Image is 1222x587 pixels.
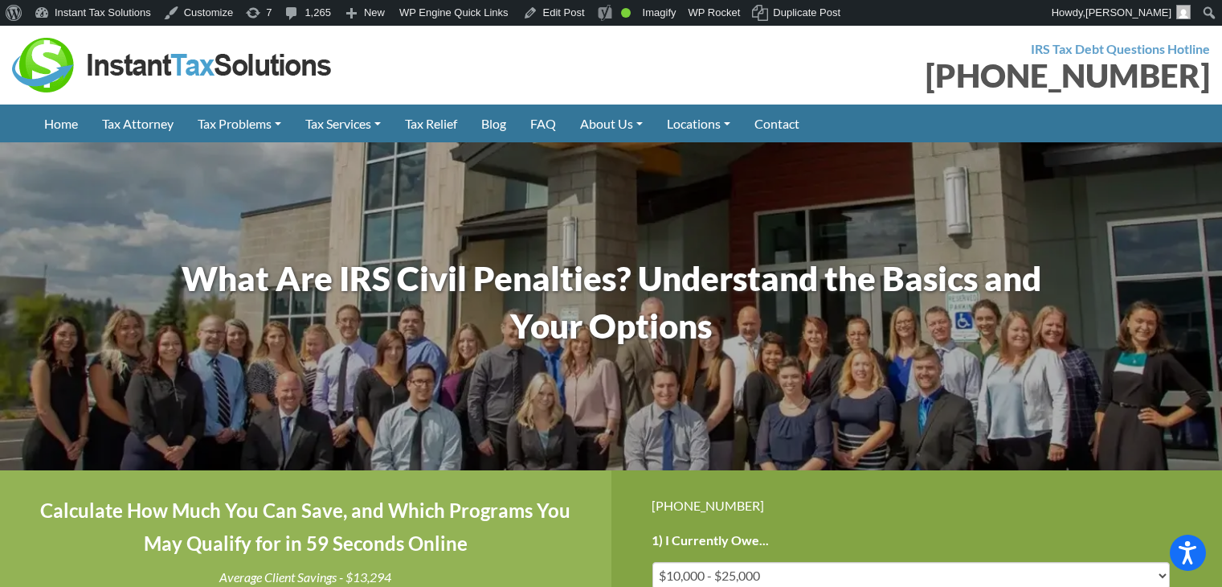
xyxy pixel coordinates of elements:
[12,38,333,92] img: Instant Tax Solutions Logo
[1085,6,1171,18] span: [PERSON_NAME]
[293,105,393,142] a: Tax Services
[469,105,518,142] a: Blog
[219,569,391,585] i: Average Client Savings - $13,294
[393,105,469,142] a: Tax Relief
[32,105,90,142] a: Home
[652,532,769,549] label: 1) I Currently Owe...
[12,55,333,71] a: Instant Tax Solutions Logo
[40,495,571,560] h4: Calculate How Much You Can Save, and Which Programs You May Qualify for in 59 Seconds Online
[518,105,568,142] a: FAQ
[90,105,186,142] a: Tax Attorney
[166,255,1057,350] h1: What Are IRS Civil Penalties? Understand the Basics and Your Options
[186,105,293,142] a: Tax Problems
[623,60,1211,92] div: [PHONE_NUMBER]
[621,8,631,18] div: Good
[652,495,1183,516] div: [PHONE_NUMBER]
[1031,41,1210,56] strong: IRS Tax Debt Questions Hotline
[655,105,742,142] a: Locations
[742,105,811,142] a: Contact
[568,105,655,142] a: About Us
